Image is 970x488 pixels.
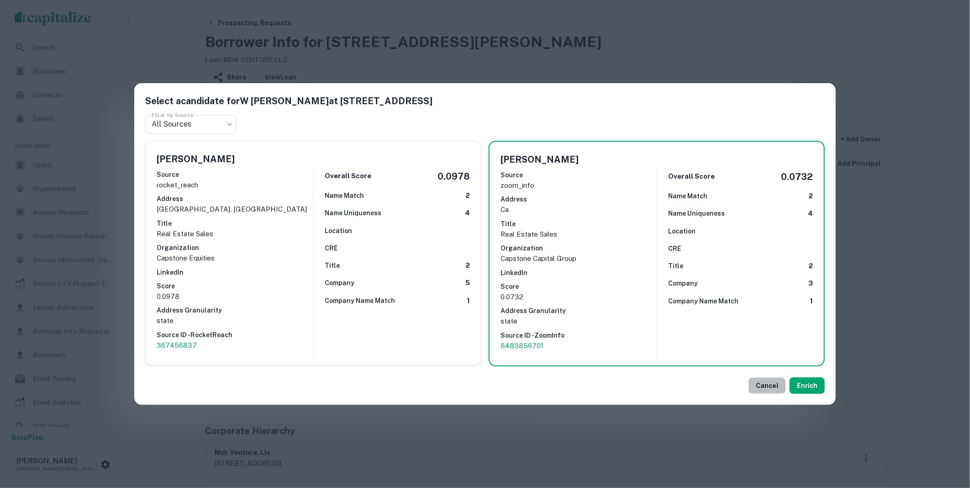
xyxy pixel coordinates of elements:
h6: Organization [157,243,313,253]
p: zoom_info [501,180,657,191]
label: Filter by Source [152,111,194,119]
h6: 2 [466,191,470,201]
h6: Title [501,219,657,229]
h6: Address Granularity [501,306,657,316]
p: state [157,315,313,326]
h6: Score [157,281,313,291]
iframe: Chat Widget [924,415,970,459]
h6: CRE [325,243,337,253]
h6: Name Uniqueness [668,208,725,218]
p: state [501,316,657,327]
h6: Company Name Match [668,296,738,306]
h5: [PERSON_NAME] [501,153,579,166]
h6: Score [501,281,657,292]
h6: Company Name Match [325,296,395,306]
h5: Select a candidate for W [PERSON_NAME] at [STREET_ADDRESS] [145,94,825,108]
p: 0.0732 [501,292,657,302]
h6: Title [157,218,313,228]
h6: LinkedIn [157,267,313,277]
h6: 3 [808,278,813,289]
h6: Overall Score [668,171,715,182]
a: 367456837 [157,340,313,351]
p: 0.0978 [157,291,313,302]
p: Real Estate Sales [157,228,313,239]
h6: 5 [465,278,470,288]
h6: Title [325,260,340,271]
h6: Name Match [668,191,707,201]
button: Enrich [790,377,825,394]
h6: Name Uniqueness [325,208,381,218]
h6: Source ID - RocketReach [157,330,313,340]
h6: 2 [466,260,470,271]
h5: 0.0732 [781,170,813,184]
h6: Location [668,226,696,236]
h6: 2 [809,261,813,271]
h6: Company [325,278,354,288]
p: Capstone Capital Group [501,253,657,264]
h6: 4 [465,208,470,218]
button: Cancel [749,377,786,394]
h6: Source ID - ZoomInfo [501,330,657,340]
p: [GEOGRAPHIC_DATA], [GEOGRAPHIC_DATA] [157,204,313,215]
h6: Source [501,170,657,180]
h6: 4 [808,208,813,219]
h6: Address Granularity [157,305,313,315]
h6: LinkedIn [501,268,657,278]
h6: 1 [810,296,813,307]
h5: 0.0978 [438,170,470,183]
div: All Sources [145,115,237,133]
h6: 1 [467,296,470,306]
h6: Name Match [325,191,364,201]
a: 8483856701 [501,340,657,351]
h6: 2 [809,191,813,202]
h6: Organization [501,243,657,253]
h6: Title [668,261,683,271]
p: ca [501,204,657,215]
h6: Source [157,170,313,180]
h6: CRE [668,244,681,254]
h6: Company [668,278,698,288]
h6: Address [501,194,657,204]
h6: Location [325,226,352,236]
p: Real Estate Sales [501,229,657,240]
p: rocket_reach [157,180,313,191]
h5: [PERSON_NAME] [157,152,235,166]
h6: Overall Score [325,171,371,181]
p: Capstone Equities [157,253,313,264]
h6: Address [157,194,313,204]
